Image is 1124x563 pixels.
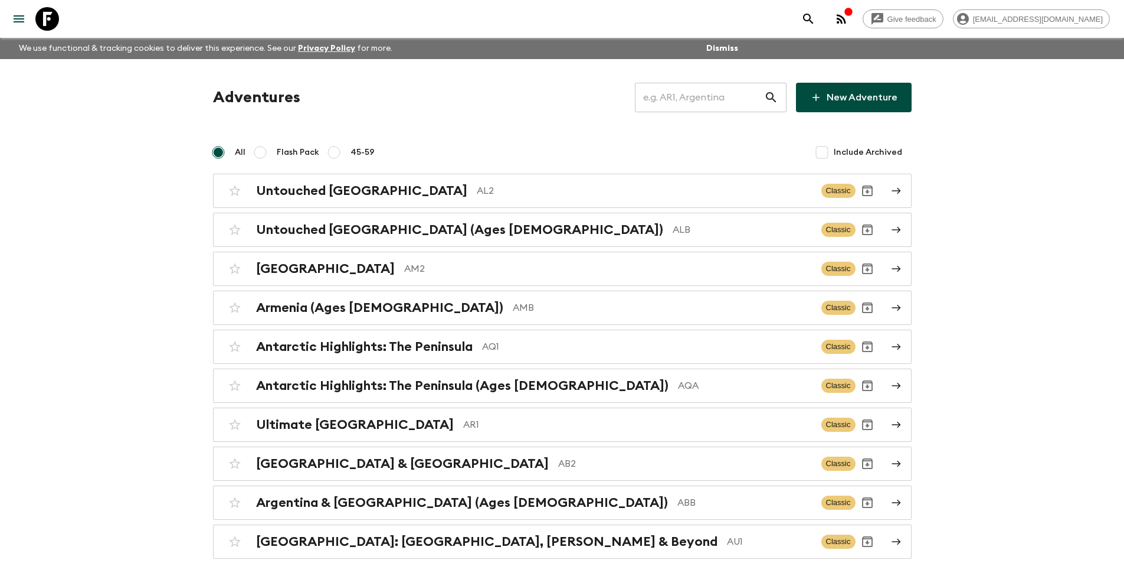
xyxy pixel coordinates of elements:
[213,408,912,442] a: Ultimate [GEOGRAPHIC_DATA]AR1ClassicArchive
[513,301,812,315] p: AMB
[213,86,300,109] h1: Adventures
[213,213,912,247] a: Untouched [GEOGRAPHIC_DATA] (Ages [DEMOGRAPHIC_DATA])ALBClassicArchive
[298,44,355,53] a: Privacy Policy
[856,374,879,398] button: Archive
[350,147,375,158] span: 45-59
[213,486,912,520] a: Argentina & [GEOGRAPHIC_DATA] (Ages [DEMOGRAPHIC_DATA])ABBClassicArchive
[821,262,856,276] span: Classic
[821,418,856,432] span: Classic
[477,184,812,198] p: AL2
[213,252,912,286] a: [GEOGRAPHIC_DATA]AM2ClassicArchive
[821,457,856,471] span: Classic
[404,262,812,276] p: AM2
[213,174,912,208] a: Untouched [GEOGRAPHIC_DATA]AL2ClassicArchive
[256,339,473,354] h2: Antarctic Highlights: The Peninsula
[235,147,245,158] span: All
[256,417,454,432] h2: Ultimate [GEOGRAPHIC_DATA]
[856,491,879,515] button: Archive
[213,525,912,559] a: [GEOGRAPHIC_DATA]: [GEOGRAPHIC_DATA], [PERSON_NAME] & BeyondAU1ClassicArchive
[821,301,856,315] span: Classic
[463,418,812,432] p: AR1
[881,15,943,24] span: Give feedback
[213,330,912,364] a: Antarctic Highlights: The PeninsulaAQ1ClassicArchive
[677,496,812,510] p: ABB
[821,223,856,237] span: Classic
[856,257,879,281] button: Archive
[856,452,879,476] button: Archive
[856,335,879,359] button: Archive
[834,147,902,158] span: Include Archived
[213,291,912,325] a: Armenia (Ages [DEMOGRAPHIC_DATA])AMBClassicArchive
[678,379,812,393] p: AQA
[256,261,395,276] h2: [GEOGRAPHIC_DATA]
[821,379,856,393] span: Classic
[256,456,549,471] h2: [GEOGRAPHIC_DATA] & [GEOGRAPHIC_DATA]
[821,184,856,198] span: Classic
[863,9,943,28] a: Give feedback
[856,296,879,320] button: Archive
[856,530,879,554] button: Archive
[213,369,912,403] a: Antarctic Highlights: The Peninsula (Ages [DEMOGRAPHIC_DATA])AQAClassicArchive
[821,340,856,354] span: Classic
[856,218,879,242] button: Archive
[821,535,856,549] span: Classic
[256,222,663,237] h2: Untouched [GEOGRAPHIC_DATA] (Ages [DEMOGRAPHIC_DATA])
[727,535,812,549] p: AU1
[7,7,31,31] button: menu
[256,183,467,198] h2: Untouched [GEOGRAPHIC_DATA]
[256,534,717,549] h2: [GEOGRAPHIC_DATA]: [GEOGRAPHIC_DATA], [PERSON_NAME] & Beyond
[966,15,1109,24] span: [EMAIL_ADDRESS][DOMAIN_NAME]
[953,9,1110,28] div: [EMAIL_ADDRESS][DOMAIN_NAME]
[673,223,812,237] p: ALB
[703,40,741,57] button: Dismiss
[256,495,668,510] h2: Argentina & [GEOGRAPHIC_DATA] (Ages [DEMOGRAPHIC_DATA])
[856,179,879,203] button: Archive
[482,340,812,354] p: AQ1
[558,457,812,471] p: AB2
[256,378,668,393] h2: Antarctic Highlights: The Peninsula (Ages [DEMOGRAPHIC_DATA])
[821,496,856,510] span: Classic
[14,38,397,59] p: We use functional & tracking cookies to deliver this experience. See our for more.
[796,83,912,112] a: New Adventure
[277,147,319,158] span: Flash Pack
[856,413,879,437] button: Archive
[797,7,820,31] button: search adventures
[256,300,503,315] h2: Armenia (Ages [DEMOGRAPHIC_DATA])
[635,81,764,114] input: e.g. AR1, Argentina
[213,447,912,481] a: [GEOGRAPHIC_DATA] & [GEOGRAPHIC_DATA]AB2ClassicArchive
